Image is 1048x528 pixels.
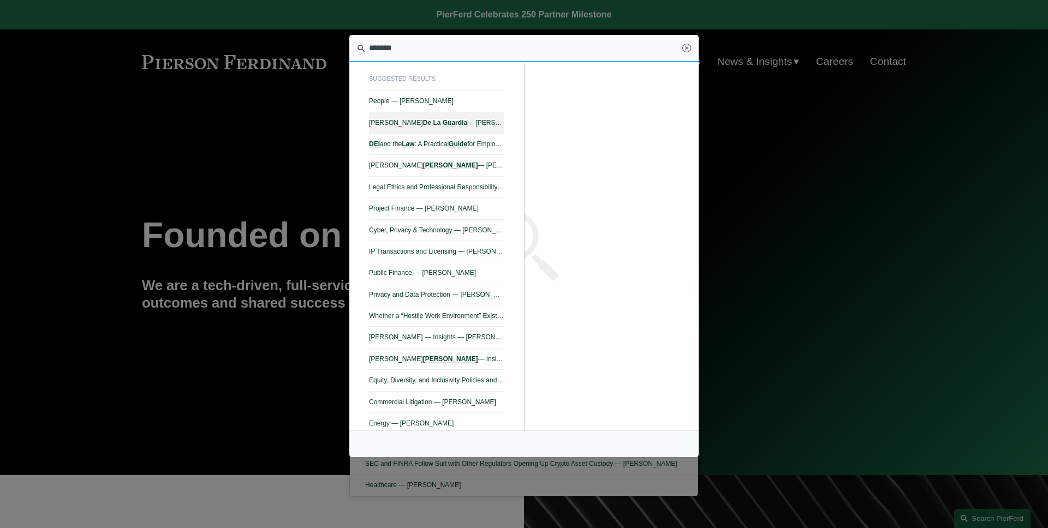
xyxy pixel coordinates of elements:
a: Public Finance — [PERSON_NAME] [369,262,504,284]
span: Privacy and Data Protection — [PERSON_NAME] [369,291,504,298]
a: People — [PERSON_NAME] [369,91,504,112]
span: Equity, Diversity, and Inclusivity Policies and Management — [PERSON_NAME] [369,376,504,384]
a: Close [682,44,691,52]
em: Law [402,140,414,148]
span: Project Finance — [PERSON_NAME] [369,205,504,212]
span: suggested results [369,72,504,91]
a: Energy — [PERSON_NAME] [369,413,504,434]
em: Guardia [443,119,467,127]
span: and the : A Practical for Employers — [PERSON_NAME] [369,140,504,148]
a: IP Transactions and Licensing — [PERSON_NAME] [369,241,504,262]
span: [PERSON_NAME] — Insights — [PERSON_NAME] [369,333,504,341]
a: [PERSON_NAME][PERSON_NAME]— Insights — [PERSON_NAME] [369,349,504,370]
a: Cyber, Privacy & Technology — [PERSON_NAME] LLP [369,220,504,241]
a: DEIand theLaw: A PracticalGuidefor Employers — [PERSON_NAME] [369,134,504,155]
a: Commercial Litigation — [PERSON_NAME] [369,392,504,413]
em: De [423,119,431,127]
span: Legal Ethics and Professional Responsibility — [PERSON_NAME] LLP [369,183,504,191]
span: [PERSON_NAME] — [PERSON_NAME] [369,119,504,127]
a: Legal Ethics and Professional Responsibility — [PERSON_NAME] LLP [369,177,504,198]
span: Cyber, Privacy & Technology — [PERSON_NAME] LLP [369,226,504,234]
span: Commercial Litigation — [PERSON_NAME] [369,398,504,406]
a: [PERSON_NAME]De La Guardia— [PERSON_NAME] [369,112,504,134]
span: [PERSON_NAME] — [PERSON_NAME] [369,161,504,169]
em: [PERSON_NAME] [423,161,478,169]
span: IP Transactions and Licensing — [PERSON_NAME] [369,248,504,255]
a: Project Finance — [PERSON_NAME] [369,198,504,219]
a: Equity, Diversity, and Inclusivity Policies and Management — [PERSON_NAME] [369,370,504,391]
span: Public Finance — [PERSON_NAME] [369,269,504,277]
a: Privacy and Data Protection — [PERSON_NAME] [369,284,504,305]
span: [PERSON_NAME] — Insights — [PERSON_NAME] [369,355,504,363]
a: [PERSON_NAME][PERSON_NAME]— [PERSON_NAME] [369,155,504,176]
a: Whether a “Hostile Work Environment” ExistsDependson the Facts. Bloombergand The [US_STATE] Post ... [369,305,504,327]
em: [PERSON_NAME] [423,355,478,363]
a: [PERSON_NAME] — Insights — [PERSON_NAME] [369,327,504,348]
em: La [433,119,440,127]
em: DEI [369,140,380,148]
span: People — [PERSON_NAME] [369,97,504,105]
span: Whether a “Hostile Work Environment” Exists on the Facts. Bloomberg and The [US_STATE] Post discu... [369,312,504,320]
input: Search this site [349,35,699,62]
em: Guide [449,140,467,148]
span: Energy — [PERSON_NAME] [369,419,504,427]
